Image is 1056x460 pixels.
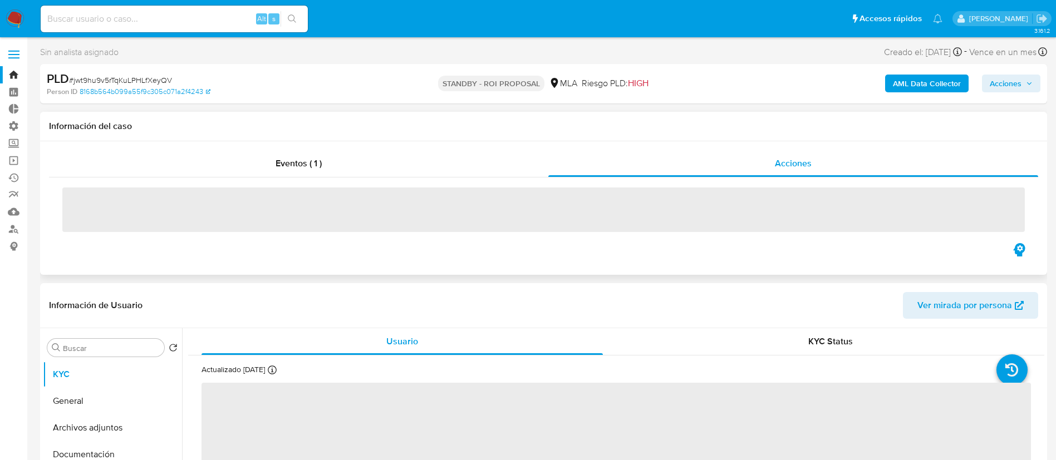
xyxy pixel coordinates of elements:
h1: Información del caso [49,121,1038,132]
p: Actualizado [DATE] [202,364,265,375]
div: MLA [549,77,577,90]
span: # jwt9hu9v5rTqKuLPHLfXeyQV [69,75,172,86]
span: Usuario [386,335,418,348]
a: 8168b564b099a55f9c305c071a2f4243 [80,87,210,97]
button: Archivos adjuntos [43,414,182,441]
a: Salir [1036,13,1048,24]
button: KYC [43,361,182,388]
input: Buscar usuario o caso... [41,12,308,26]
span: Vence en un mes [969,46,1037,58]
span: - [964,44,967,60]
button: General [43,388,182,414]
span: Acciones [990,75,1021,92]
span: Alt [257,13,266,24]
b: Person ID [47,87,77,97]
h1: Información de Usuario [49,300,143,311]
p: STANDBY - ROI PROPOSAL [438,76,544,91]
span: Riesgo PLD: [582,77,649,90]
input: Buscar [63,343,160,353]
button: Volver al orden por defecto [169,343,178,355]
button: Buscar [52,343,61,352]
span: HIGH [628,77,649,90]
span: ‌ [62,187,1025,232]
p: emmanuel.vitiello@mercadolibre.com [969,13,1032,24]
span: Accesos rápidos [859,13,922,24]
button: Ver mirada por persona [903,292,1038,319]
span: KYC Status [808,335,853,348]
div: Creado el: [DATE] [884,44,962,60]
button: search-icon [281,11,303,27]
a: Notificaciones [933,14,942,23]
span: Ver mirada por persona [917,292,1012,319]
b: AML Data Collector [893,75,961,92]
span: s [272,13,276,24]
span: Eventos ( 1 ) [276,157,322,170]
button: AML Data Collector [885,75,969,92]
span: Sin analista asignado [40,46,119,58]
button: Acciones [982,75,1040,92]
span: Acciones [775,157,812,170]
b: PLD [47,70,69,87]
